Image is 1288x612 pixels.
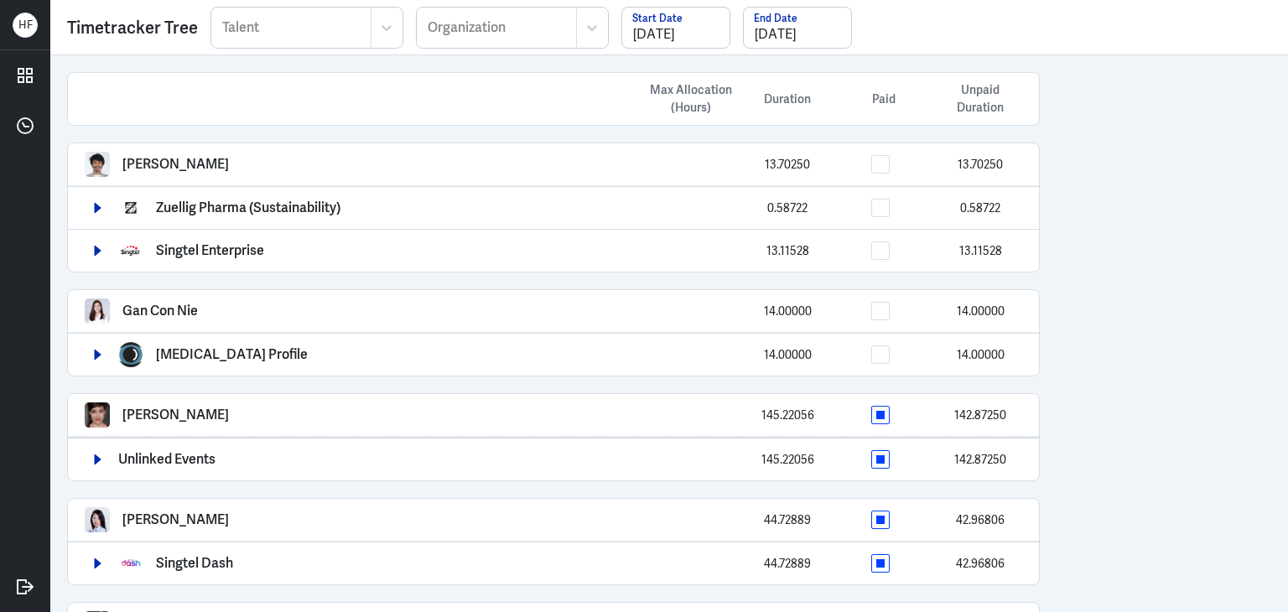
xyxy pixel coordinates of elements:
img: Gan Con Nie [85,298,110,324]
p: [MEDICAL_DATA] Profile [156,347,308,362]
span: 42.96806 [956,556,1005,571]
span: 13.11528 [766,243,809,258]
div: Paid [829,91,938,108]
input: Start Date [622,8,730,48]
p: [PERSON_NAME] [122,512,229,527]
p: Unlinked Events [118,452,216,467]
div: H F [13,13,38,38]
p: [PERSON_NAME] [122,157,229,172]
span: 44.72889 [764,512,811,527]
p: Singtel Dash [156,556,233,571]
span: 145.22056 [761,452,814,467]
p: [PERSON_NAME] [122,407,229,423]
img: Myopia Profile [118,342,143,367]
span: 142.87250 [954,407,1006,423]
p: Gan Con Nie [122,303,198,319]
span: 13.70250 [765,157,810,172]
img: Singtel Dash [118,551,143,576]
img: Arief Bahari [85,152,110,177]
p: Zuellig Pharma (Sustainability) [156,200,340,215]
img: Lei Wang [85,507,110,532]
span: 14.00000 [957,303,1005,319]
span: 0.58722 [960,200,1000,215]
span: Unpaid Duration [938,81,1022,117]
img: Lucy Koleva [85,402,110,428]
span: 142.87250 [954,452,1006,467]
div: Max Allocation (Hours) [636,81,745,117]
span: 14.00000 [764,347,812,362]
span: 14.00000 [764,303,812,319]
span: 13.70250 [958,157,1003,172]
span: 0.58722 [767,200,808,215]
span: 42.96806 [956,512,1005,527]
p: Singtel Enterprise [156,243,264,258]
img: Singtel Enterprise [118,238,143,263]
span: 14.00000 [957,347,1005,362]
span: 145.22056 [761,407,814,423]
span: Duration [764,91,811,108]
input: End Date [744,8,851,48]
div: Timetracker Tree [67,15,198,40]
img: Zuellig Pharma (Sustainability) [118,195,143,220]
span: 13.11528 [959,243,1002,258]
span: 44.72889 [764,556,811,571]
